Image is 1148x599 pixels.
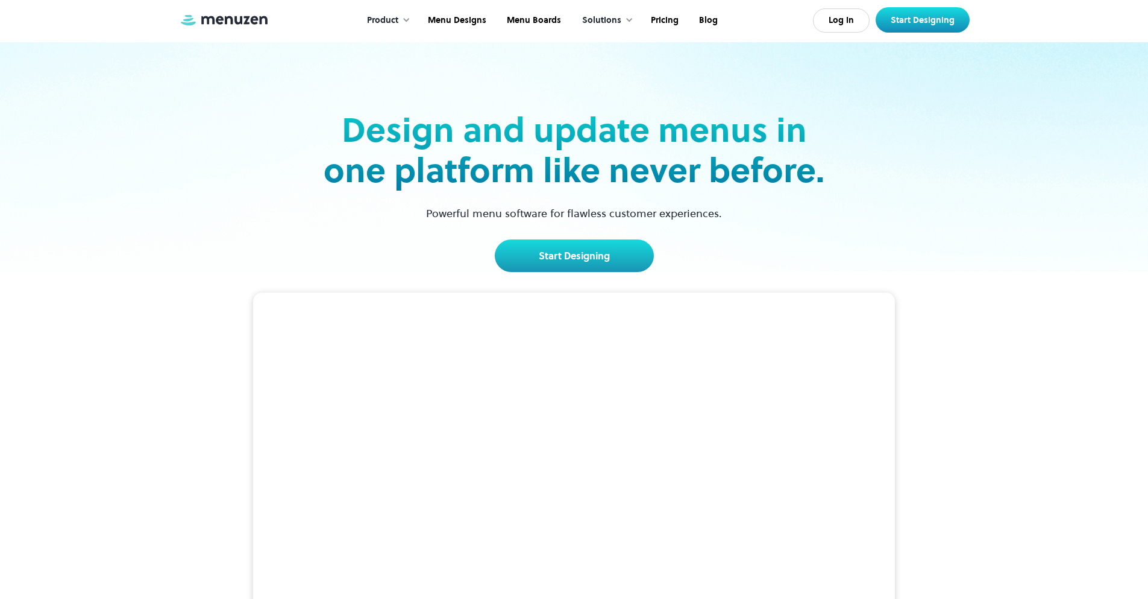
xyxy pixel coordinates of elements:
[495,239,654,272] a: Start Designing
[570,2,639,39] div: Solutions
[367,14,398,27] div: Product
[320,110,829,191] h2: Design and update menus in one platform like never before.
[688,2,727,39] a: Blog
[495,2,570,39] a: Menu Boards
[813,8,870,33] a: Log In
[639,2,688,39] a: Pricing
[355,2,416,39] div: Product
[876,7,970,33] a: Start Designing
[582,14,621,27] div: Solutions
[411,205,737,221] p: Powerful menu software for flawless customer experiences.
[416,2,495,39] a: Menu Designs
